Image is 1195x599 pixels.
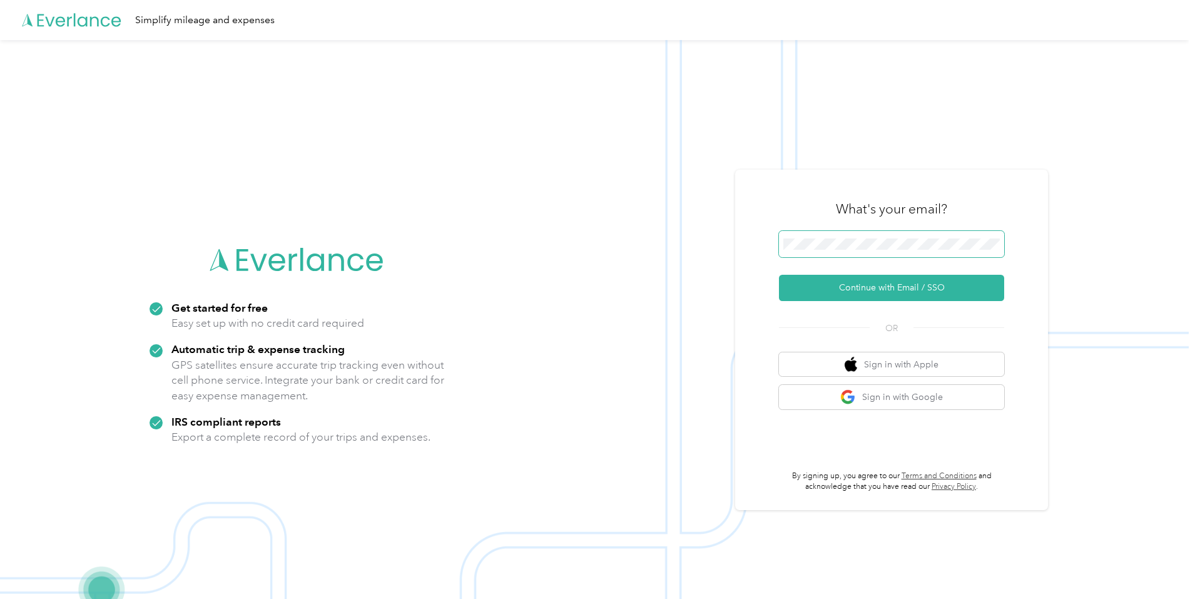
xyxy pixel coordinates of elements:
img: google logo [840,389,856,405]
a: Privacy Policy [932,482,976,491]
h3: What's your email? [836,200,947,218]
p: Easy set up with no credit card required [171,315,364,331]
button: apple logoSign in with Apple [779,352,1004,377]
button: google logoSign in with Google [779,385,1004,409]
span: OR [870,322,913,335]
p: By signing up, you agree to our and acknowledge that you have read our . [779,471,1004,493]
img: apple logo [845,357,857,372]
strong: IRS compliant reports [171,415,281,428]
button: Continue with Email / SSO [779,275,1004,301]
p: Export a complete record of your trips and expenses. [171,429,430,445]
a: Terms and Conditions [902,471,977,481]
strong: Automatic trip & expense tracking [171,342,345,356]
div: Simplify mileage and expenses [135,13,275,28]
p: GPS satellites ensure accurate trip tracking even without cell phone service. Integrate your bank... [171,357,445,404]
strong: Get started for free [171,301,268,314]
